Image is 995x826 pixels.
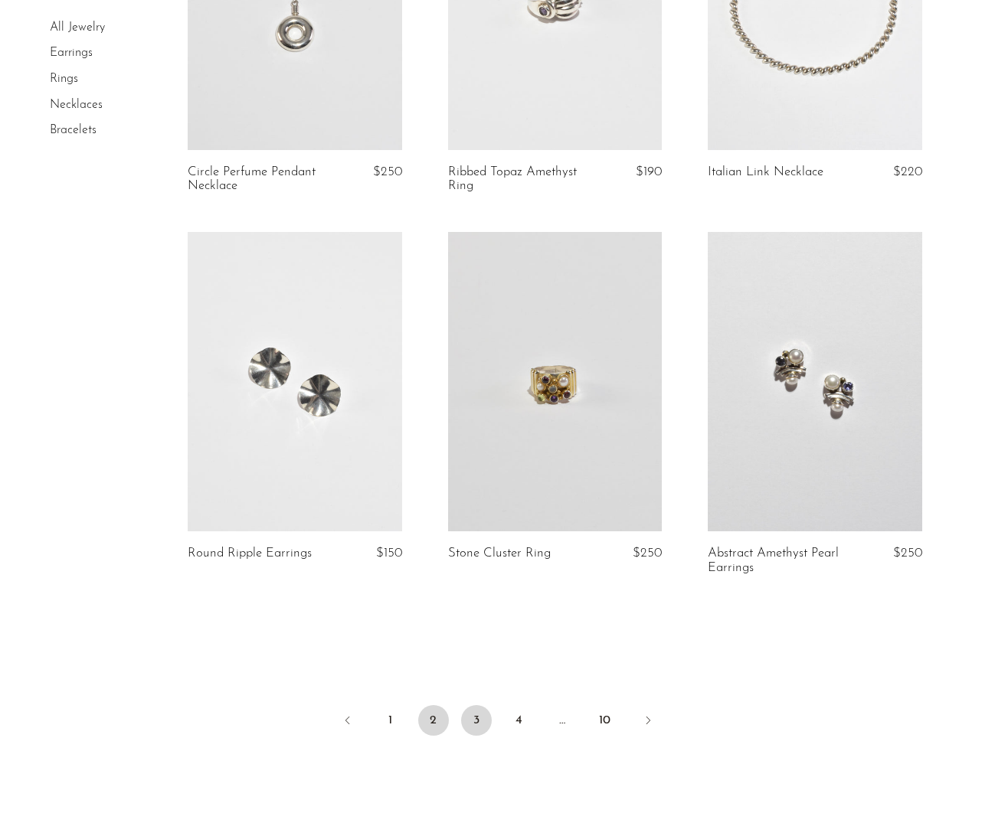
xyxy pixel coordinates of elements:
a: Necklaces [50,99,103,111]
a: Earrings [50,47,93,60]
a: Italian Link Necklace [708,165,823,179]
span: $250 [373,165,402,178]
span: $150 [376,547,402,560]
span: $250 [633,547,662,560]
a: All Jewelry [50,21,105,34]
a: Previous [332,705,363,739]
a: Circle Perfume Pendant Necklace [188,165,329,194]
a: 10 [590,705,620,736]
a: Stone Cluster Ring [448,547,551,560]
a: 4 [504,705,535,736]
a: Next [633,705,663,739]
span: $250 [893,547,922,560]
a: 1 [375,705,406,736]
span: $190 [636,165,662,178]
span: … [547,705,578,736]
a: Abstract Amethyst Pearl Earrings [708,547,849,575]
a: 3 [461,705,492,736]
span: 2 [418,705,449,736]
a: Bracelets [50,124,97,136]
a: Ribbed Topaz Amethyst Ring [448,165,589,194]
a: Rings [50,73,78,85]
a: Round Ripple Earrings [188,547,312,560]
span: $220 [893,165,922,178]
